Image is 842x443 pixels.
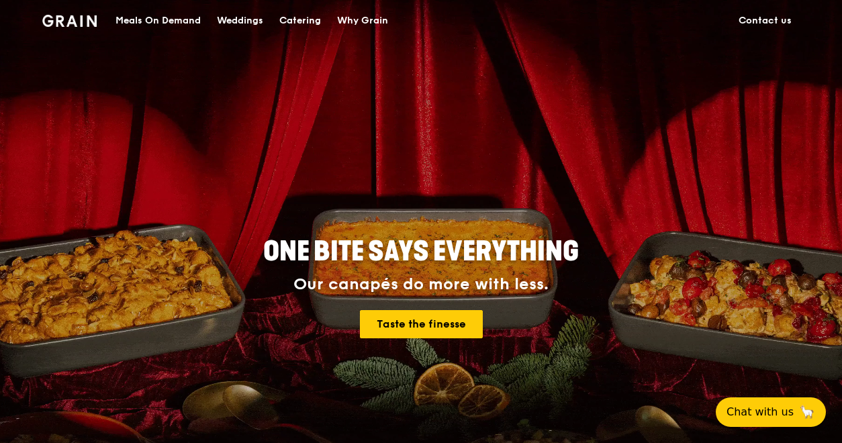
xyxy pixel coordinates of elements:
a: Weddings [209,1,271,41]
span: ONE BITE SAYS EVERYTHING [263,236,579,268]
div: Weddings [217,1,263,41]
span: Chat with us [727,404,794,420]
button: Chat with us🦙 [716,397,826,427]
a: Why Grain [329,1,396,41]
a: Taste the finesse [360,310,483,338]
span: 🦙 [799,404,815,420]
div: Why Grain [337,1,388,41]
a: Catering [271,1,329,41]
div: Our canapés do more with less. [179,275,663,294]
div: Catering [279,1,321,41]
img: Grain [42,15,97,27]
div: Meals On Demand [115,1,201,41]
a: Contact us [731,1,800,41]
